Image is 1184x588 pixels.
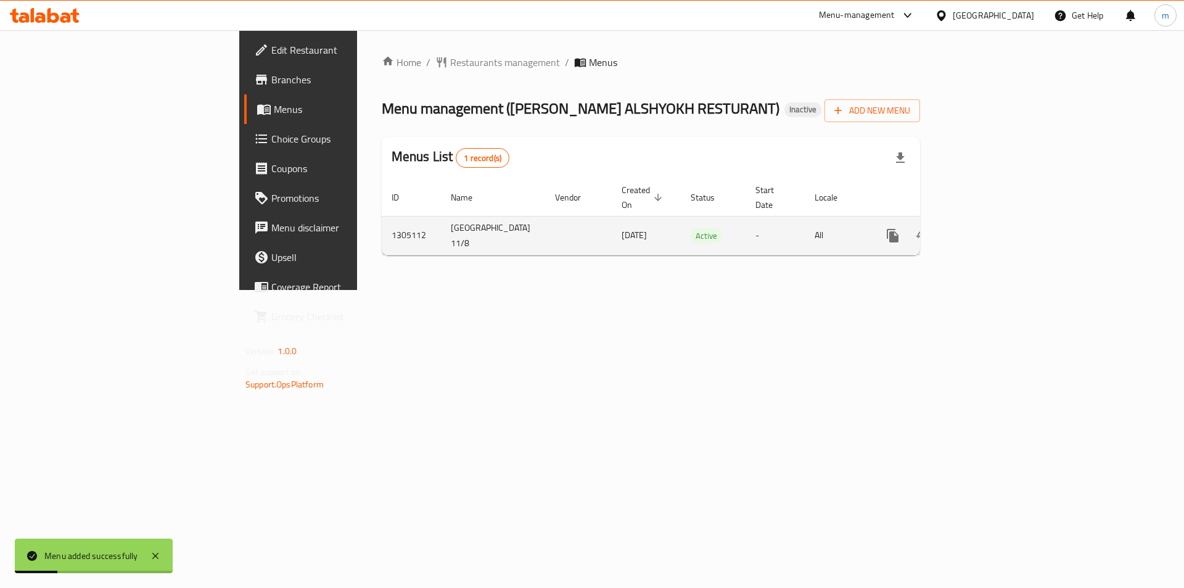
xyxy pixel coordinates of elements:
[456,148,509,168] div: Total records count
[622,227,647,243] span: [DATE]
[277,343,297,359] span: 1.0.0
[555,190,597,205] span: Vendor
[868,179,1006,217] th: Actions
[244,65,437,94] a: Branches
[244,124,437,154] a: Choice Groups
[245,343,276,359] span: Version:
[589,55,617,70] span: Menus
[245,376,324,392] a: Support.OpsPlatform
[44,549,138,563] div: Menu added successfully
[784,104,821,115] span: Inactive
[441,216,545,255] td: [GEOGRAPHIC_DATA] 11/8
[244,154,437,183] a: Coupons
[746,216,805,255] td: -
[244,94,437,124] a: Menus
[451,190,488,205] span: Name
[271,72,427,87] span: Branches
[819,8,895,23] div: Menu-management
[691,190,731,205] span: Status
[886,143,915,173] div: Export file
[392,147,509,168] h2: Menus List
[815,190,853,205] span: Locale
[244,272,437,302] a: Coverage Report
[450,55,560,70] span: Restaurants management
[244,302,437,331] a: Grocery Checklist
[244,183,437,213] a: Promotions
[244,213,437,242] a: Menu disclaimer
[245,364,302,380] span: Get support on:
[784,102,821,117] div: Inactive
[271,43,427,57] span: Edit Restaurant
[456,152,509,164] span: 1 record(s)
[691,228,722,243] div: Active
[565,55,569,70] li: /
[274,102,427,117] span: Menus
[392,190,415,205] span: ID
[382,179,1006,255] table: enhanced table
[622,183,666,212] span: Created On
[691,229,722,243] span: Active
[244,35,437,65] a: Edit Restaurant
[755,183,790,212] span: Start Date
[271,161,427,176] span: Coupons
[953,9,1034,22] div: [GEOGRAPHIC_DATA]
[834,103,910,118] span: Add New Menu
[271,220,427,235] span: Menu disclaimer
[805,216,868,255] td: All
[382,55,920,70] nav: breadcrumb
[1162,9,1169,22] span: m
[271,280,427,294] span: Coverage Report
[908,221,937,251] button: Change Status
[271,131,427,146] span: Choice Groups
[244,242,437,272] a: Upsell
[824,99,920,122] button: Add New Menu
[435,55,560,70] a: Restaurants management
[878,221,908,251] button: more
[271,309,427,324] span: Grocery Checklist
[271,250,427,265] span: Upsell
[271,191,427,205] span: Promotions
[382,94,779,122] span: Menu management ( [PERSON_NAME] ALSHYOKH RESTURANT )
